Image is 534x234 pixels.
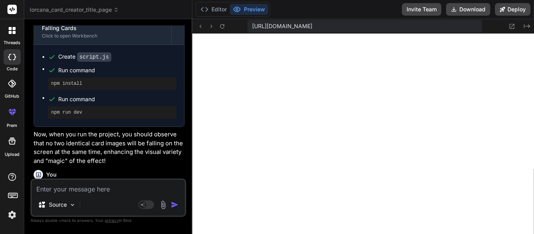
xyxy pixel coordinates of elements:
span: lorcana_card_creator_title_page [30,6,119,14]
label: prem [7,122,17,129]
iframe: Preview [192,34,534,234]
button: Deploy [495,3,530,16]
label: code [7,66,18,72]
h6: You [46,171,57,179]
img: icon [171,201,179,209]
pre: npm run dev [51,109,173,116]
code: script.js [77,52,111,62]
button: Preview [230,4,268,15]
label: Upload [5,151,20,158]
img: settings [5,208,19,221]
button: Invite Team [402,3,441,16]
img: Pick Models [69,202,76,208]
span: Run command [58,66,176,74]
span: privacy [105,218,119,223]
label: GitHub [5,93,19,100]
button: Editor [197,4,230,15]
div: Create [58,53,111,61]
button: [PERSON_NAME] Title Page with Unique Falling CardsClick to open Workbench [34,11,171,45]
label: threads [4,39,20,46]
span: [URL][DOMAIN_NAME] [252,22,312,30]
img: attachment [159,200,168,209]
pre: npm install [51,80,173,87]
p: Always double-check its answers. Your in Bind [30,217,186,224]
p: Now, when you run the project, you should observe that no two identical card images will be falli... [34,130,185,165]
div: Click to open Workbench [42,33,163,39]
span: Run command [58,95,176,103]
button: Download [446,3,490,16]
p: Source [49,201,67,209]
